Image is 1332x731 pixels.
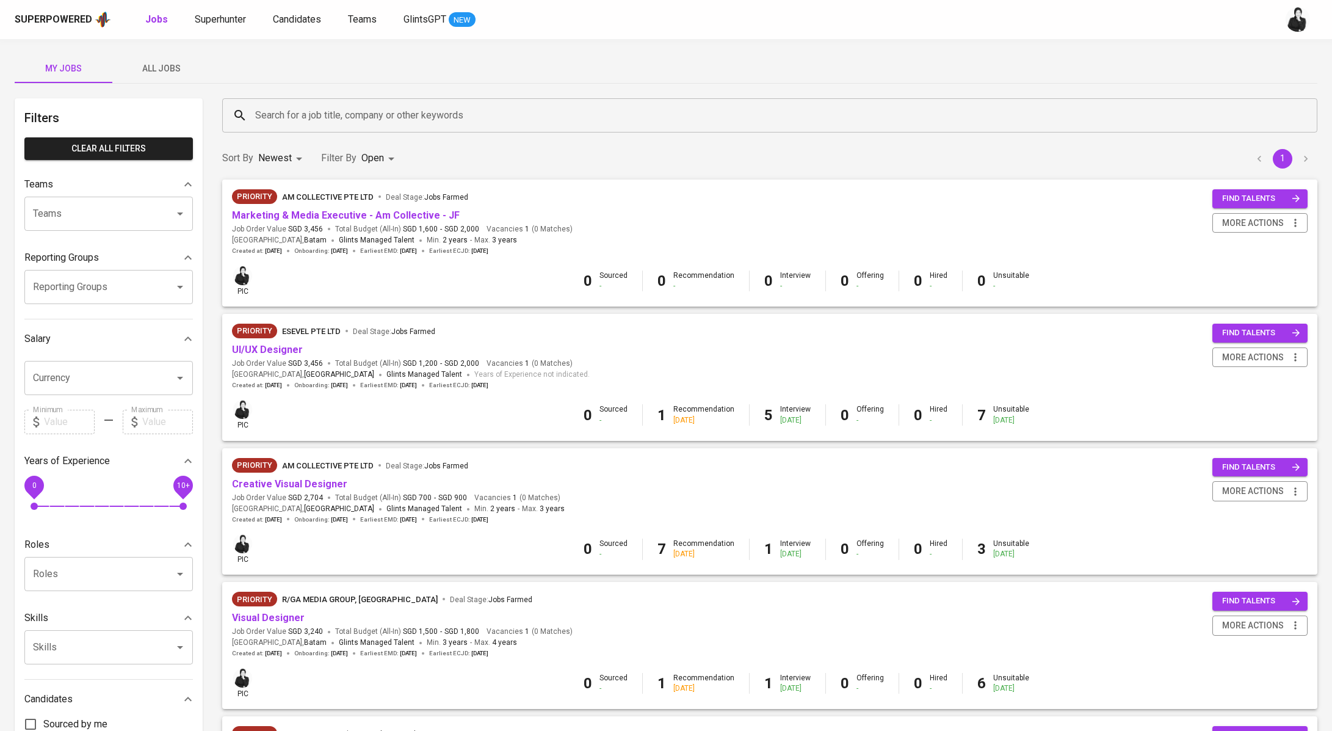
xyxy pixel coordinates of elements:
span: 10+ [176,481,189,489]
div: Teams [24,172,193,197]
p: Skills [24,611,48,625]
div: [DATE] [993,415,1029,426]
a: Teams [348,12,379,27]
span: Clear All filters [34,141,183,156]
span: - [440,627,442,637]
span: Earliest ECJD : [429,381,488,390]
div: Recommendation [673,539,734,559]
div: [DATE] [673,415,734,426]
span: 4 years [492,638,517,647]
div: Interview [780,271,811,291]
div: [DATE] [993,683,1029,694]
div: Recommendation [673,271,734,291]
span: Vacancies ( 0 Matches ) [487,627,573,637]
div: - [856,549,884,559]
button: Open [172,278,189,296]
p: Candidates [24,692,73,707]
span: - [434,493,436,503]
a: Candidates [273,12,324,27]
p: Years of Experience [24,454,110,468]
span: Total Budget (All-In) [335,627,479,637]
p: Sort By [222,151,253,165]
span: My Jobs [22,61,105,76]
span: SGD 1,600 [403,224,438,235]
div: [DATE] [780,549,811,559]
span: SGD 1,800 [444,627,479,637]
span: 3 years [443,638,468,647]
span: 0 [32,481,36,489]
button: more actions [1212,616,1308,636]
p: Salary [24,332,51,346]
nav: pagination navigation [1248,149,1317,169]
button: find talents [1212,592,1308,611]
div: Newest [258,147,306,170]
span: [DATE] [265,381,282,390]
span: find talents [1222,326,1300,340]
div: [DATE] [780,415,811,426]
div: New Job received from Demand Team [232,458,277,473]
div: Interview [780,539,811,559]
span: 1 [523,224,529,235]
div: Years of Experience [24,449,193,473]
button: more actions [1212,213,1308,233]
span: Onboarding : [294,649,348,658]
p: Filter By [321,151,357,165]
div: Interview [780,404,811,425]
span: Earliest ECJD : [429,649,488,658]
span: SGD 1,200 [403,358,438,369]
a: GlintsGPT NEW [404,12,476,27]
img: medwi@glints.com [1286,7,1310,32]
div: - [780,281,811,291]
span: Years of Experience not indicated. [474,369,590,381]
span: [DATE] [331,381,348,390]
span: more actions [1222,350,1284,365]
div: Hired [930,404,947,425]
img: medwi@glints.com [233,669,252,688]
a: Creative Visual Designer [232,478,347,490]
span: GlintsGPT [404,13,446,25]
span: Deal Stage : [386,462,468,470]
span: Max. [522,504,565,513]
span: [GEOGRAPHIC_DATA] , [232,369,374,381]
div: Unsuitable [993,271,1029,291]
p: Roles [24,537,49,552]
span: - [440,224,442,235]
div: - [856,281,884,291]
span: Min. [474,504,515,513]
span: Onboarding : [294,381,348,390]
div: - [856,683,884,694]
span: [DATE] [265,247,282,255]
span: [DATE] [400,649,417,658]
div: Hired [930,271,947,291]
div: Unsuitable [993,539,1029,559]
div: Skills [24,606,193,630]
div: - [856,415,884,426]
b: 0 [657,272,666,289]
b: 0 [584,540,592,558]
span: Created at : [232,381,282,390]
span: find talents [1222,460,1300,475]
span: Total Budget (All-In) [335,224,479,235]
span: Batam [304,637,327,649]
span: SGD 3,456 [288,224,323,235]
button: Open [172,639,189,656]
b: Jobs [145,13,168,25]
span: Created at : [232,649,282,658]
span: Deal Stage : [353,327,435,336]
span: 3 years [540,504,565,513]
b: 6 [977,675,986,692]
span: Earliest EMD : [360,381,417,390]
b: 3 [977,540,986,558]
div: Recommendation [673,673,734,694]
span: [DATE] [265,515,282,524]
span: [DATE] [400,247,417,255]
span: [DATE] [331,247,348,255]
b: 1 [657,407,666,424]
button: Open [172,566,189,583]
span: [GEOGRAPHIC_DATA] , [232,503,374,515]
div: pic [232,399,253,431]
img: medwi@glints.com [233,400,252,419]
span: [DATE] [471,515,488,524]
div: Offering [856,539,884,559]
span: Priority [232,459,277,471]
